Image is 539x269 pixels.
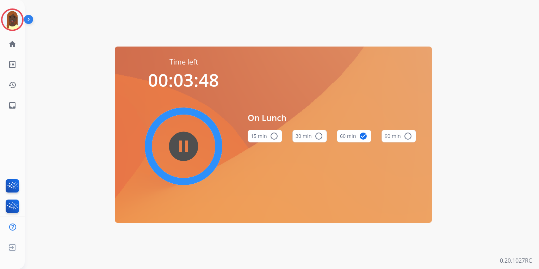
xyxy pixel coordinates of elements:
mat-icon: inbox [8,101,17,110]
button: 60 min [337,130,371,142]
mat-icon: list_alt [8,60,17,69]
p: 0.20.1027RC [500,256,532,265]
button: 15 min [248,130,282,142]
mat-icon: radio_button_unchecked [270,132,278,140]
span: On Lunch [248,111,416,124]
mat-icon: check_circle [359,132,367,140]
mat-icon: pause_circle_filled [179,142,188,151]
span: Time left [169,57,198,67]
button: 30 min [292,130,327,142]
mat-icon: home [8,40,17,48]
mat-icon: radio_button_unchecked [315,132,323,140]
img: avatar [2,10,22,30]
span: 00:03:48 [148,68,219,92]
button: 90 min [382,130,416,142]
mat-icon: radio_button_unchecked [404,132,412,140]
mat-icon: history [8,81,17,89]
